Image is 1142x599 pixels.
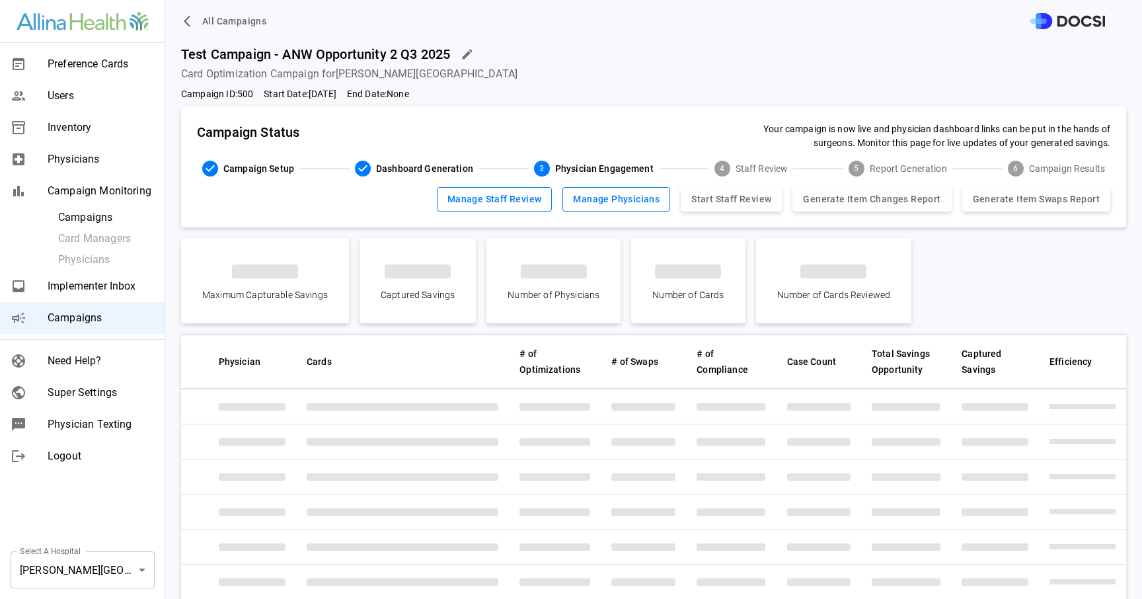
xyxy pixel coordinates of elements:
[264,87,336,101] span: Start Date: [DATE]
[1039,335,1126,389] th: Efficiency
[48,448,154,464] span: Logout
[197,122,299,150] span: Campaign Status
[1029,162,1105,175] span: Campaign Results
[777,335,861,389] th: Case Count
[48,310,154,326] span: Campaigns
[562,187,670,212] button: Manage Physicians
[48,183,154,199] span: Campaign Monitoring
[17,12,149,31] img: Site Logo
[792,187,951,212] button: Generate Item Changes Report
[381,288,455,302] span: Captured Savings
[601,335,686,389] th: # of Swaps
[745,122,1110,150] p: Your campaign is now live and physician dashboard links can be put in the hands of surgeons. Moni...
[202,288,328,302] span: Maximum Capturable Savings
[1013,164,1018,173] text: 6
[951,335,1039,389] th: Captured Savings
[208,335,296,389] th: Physician
[736,162,788,175] span: Staff Review
[48,353,154,369] span: Need Help?
[48,278,154,294] span: Implementer Inbox
[437,187,552,212] button: Manage Staff Review
[681,187,782,212] button: Start Staff Review
[1030,13,1105,30] img: DOCSI Logo
[962,187,1110,212] button: Generate Item Swaps Report
[20,545,81,557] label: Select A Hospital
[181,44,450,64] span: Test Campaign - ANW Opportunity 2 Q3 2025
[11,551,155,588] div: [PERSON_NAME][GEOGRAPHIC_DATA]
[855,164,859,173] text: 5
[181,9,272,34] button: All Campaigns
[720,164,724,173] text: 4
[555,162,654,175] span: Physician Engagement
[48,417,154,432] span: Physician Texting
[48,385,154,401] span: Super Settings
[181,66,1126,82] span: Card Optimization Campaign for [PERSON_NAME][GEOGRAPHIC_DATA]
[508,288,599,302] span: Number of Physicians
[48,120,154,136] span: Inventory
[181,87,253,101] span: Campaign ID: 500
[870,162,947,175] span: Report Generation
[777,288,891,302] span: Number of Cards Reviewed
[202,13,266,30] span: All Campaigns
[48,88,154,104] span: Users
[48,151,154,167] span: Physicians
[58,210,154,225] span: Campaigns
[347,87,409,101] span: End Date: None
[539,164,544,173] text: 3
[509,335,601,389] th: # of Optimizations
[223,162,294,175] span: Campaign Setup
[686,335,776,389] th: # of Compliance
[376,162,473,175] span: Dashboard Generation
[296,335,509,389] th: Cards
[652,288,724,302] span: Number of Cards
[861,335,951,389] th: Total Savings Opportunity
[48,56,154,72] span: Preference Cards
